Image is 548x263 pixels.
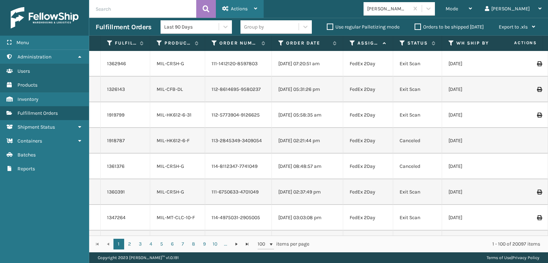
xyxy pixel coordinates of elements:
[343,51,393,77] td: FedEx 2Day
[499,24,528,30] span: Export to .xls
[234,241,239,247] span: Go to the next page
[205,179,272,205] td: 111-6750633-4701049
[107,163,125,170] a: 1361376
[205,77,272,102] td: 112-8614695-9580237
[367,5,410,12] div: [PERSON_NAME] Brands
[393,128,442,154] td: Canceled
[107,189,125,196] a: 1360391
[537,113,541,118] i: Print Label
[107,137,125,144] a: 1918787
[178,239,188,249] a: 7
[244,241,250,247] span: Go to the last page
[113,239,124,249] a: 1
[415,24,484,30] label: Orders to be shipped [DATE]
[442,51,513,77] td: [DATE]
[272,154,343,179] td: [DATE] 08:48:57 am
[98,252,179,263] p: Copyright 2023 [PERSON_NAME]™ v 1.0.191
[487,255,511,260] a: Terms of Use
[157,163,184,169] a: MIL-CRSH-G
[258,241,268,248] span: 100
[343,154,393,179] td: FedEx 2Day
[146,239,156,249] a: 4
[327,24,400,30] label: Use regular Palletizing mode
[537,87,541,92] i: Print Label
[157,86,183,92] a: MIL-CFB-DL
[107,60,126,67] a: 1362946
[393,231,442,256] td: Exit Scan
[442,77,513,102] td: [DATE]
[407,40,428,46] label: Status
[205,128,272,154] td: 113-2845349-3409054
[244,23,264,31] div: Group by
[231,6,248,12] span: Actions
[343,77,393,102] td: FedEx 2Day
[157,189,184,195] a: MIL-CRSH-G
[272,102,343,128] td: [DATE] 05:58:35 am
[393,179,442,205] td: Exit Scan
[157,215,195,221] a: MIL-MT-CLC-10-F
[258,239,310,249] span: items per page
[343,205,393,231] td: FedEx 2Day
[231,239,242,249] a: Go to the next page
[512,255,539,260] a: Privacy Policy
[272,51,343,77] td: [DATE] 07:20:51 am
[343,231,393,256] td: FedEx 2Day
[107,214,126,221] a: 1347264
[107,86,125,93] a: 1326143
[442,231,513,256] td: [DATE]
[343,179,393,205] td: FedEx 2Day
[205,231,272,256] td: 113-3945674-1139422
[442,102,513,128] td: [DATE]
[17,110,58,116] span: Fulfillment Orders
[319,241,540,248] div: 1 - 100 of 20097 items
[393,77,442,102] td: Exit Scan
[272,205,343,231] td: [DATE] 03:03:08 pm
[537,215,541,220] i: Print Label
[188,239,199,249] a: 8
[164,23,219,31] div: Last 90 Days
[492,37,541,49] span: Actions
[442,128,513,154] td: [DATE]
[164,40,191,46] label: Product SKU
[272,179,343,205] td: [DATE] 02:37:49 pm
[487,252,539,263] div: |
[124,239,135,249] a: 2
[115,40,136,46] label: Fulfillment Order Id
[286,40,329,46] label: Order Date
[456,40,499,46] label: WH Ship By Date
[537,61,541,66] i: Print Label
[220,239,231,249] a: ...
[11,7,78,29] img: logo
[17,68,30,74] span: Users
[157,112,192,118] a: MIL-HK612-6-31
[199,239,210,249] a: 9
[135,239,146,249] a: 3
[17,82,37,88] span: Products
[17,152,36,158] span: Batches
[446,6,458,12] span: Mode
[157,138,189,144] a: MIL-HK612-6-F
[17,124,55,130] span: Shipment Status
[442,179,513,205] td: [DATE]
[343,128,393,154] td: FedEx 2Day
[210,239,220,249] a: 10
[17,166,35,172] span: Reports
[107,112,125,119] a: 1919799
[219,40,258,46] label: Order Number
[442,205,513,231] td: [DATE]
[157,61,184,67] a: MIL-CRSH-G
[156,239,167,249] a: 5
[205,154,272,179] td: 114-8112347-7741049
[393,102,442,128] td: Exit Scan
[343,102,393,128] td: FedEx 2Day
[357,40,379,46] label: Assigned Carrier Service
[393,51,442,77] td: Exit Scan
[393,154,442,179] td: Canceled
[17,96,39,102] span: Inventory
[537,190,541,195] i: Print Label
[393,205,442,231] td: Exit Scan
[242,239,253,249] a: Go to the last page
[272,231,343,256] td: [DATE] 08:55:43 am
[272,128,343,154] td: [DATE] 02:21:44 pm
[167,239,178,249] a: 6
